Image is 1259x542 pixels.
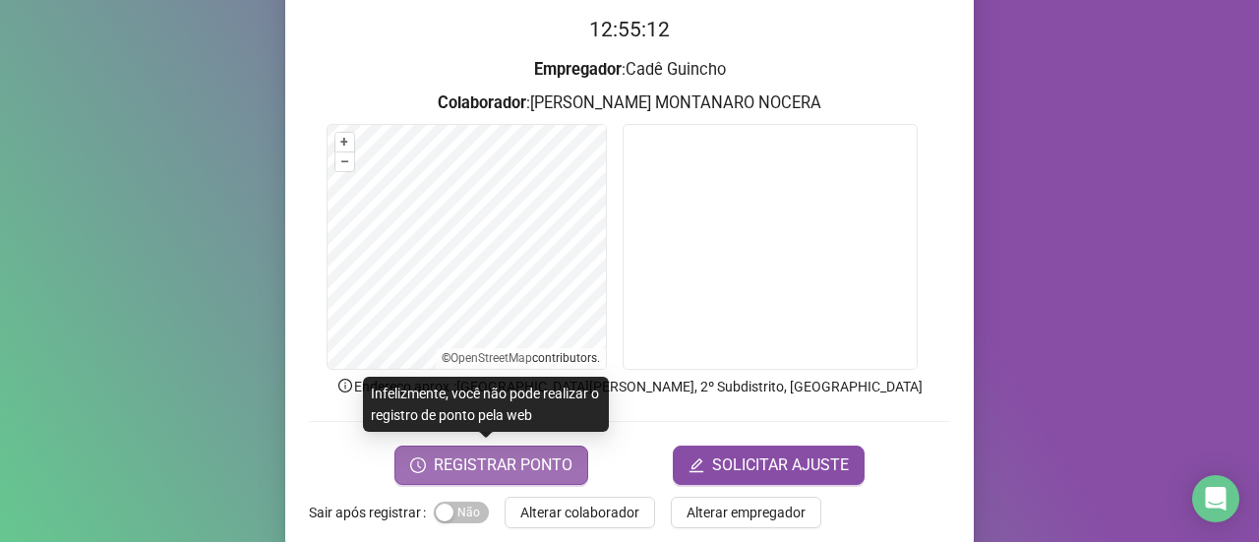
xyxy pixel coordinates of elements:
strong: Empregador [534,60,622,79]
button: + [335,133,354,151]
h3: : [PERSON_NAME] MONTANARO NOCERA [309,90,950,116]
button: editSOLICITAR AJUSTE [673,446,865,485]
span: edit [689,457,704,473]
span: clock-circle [410,457,426,473]
span: Alterar colaborador [520,502,639,523]
span: SOLICITAR AJUSTE [712,453,849,477]
button: REGISTRAR PONTO [394,446,588,485]
button: – [335,152,354,171]
strong: Colaborador [438,93,526,112]
span: info-circle [336,377,354,394]
li: © contributors. [442,351,600,365]
a: OpenStreetMap [450,351,532,365]
span: Alterar empregador [687,502,806,523]
div: Infelizmente, você não pode realizar o registro de ponto pela web [363,377,609,432]
p: Endereço aprox. : [GEOGRAPHIC_DATA][PERSON_NAME], 2º Subdistrito, [GEOGRAPHIC_DATA] [309,376,950,397]
button: Alterar colaborador [505,497,655,528]
button: Alterar empregador [671,497,821,528]
time: 12:55:12 [589,18,670,41]
span: REGISTRAR PONTO [434,453,572,477]
h3: : Cadê Guincho [309,57,950,83]
div: Open Intercom Messenger [1192,475,1239,522]
label: Sair após registrar [309,497,434,528]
